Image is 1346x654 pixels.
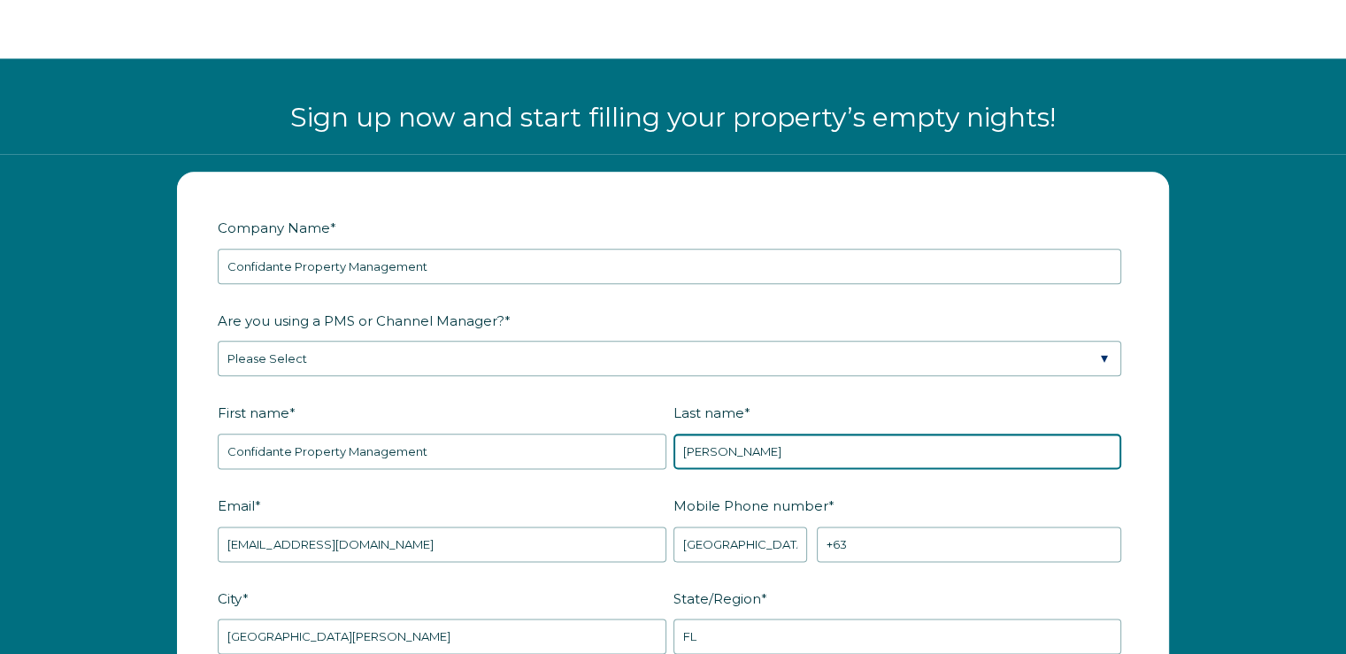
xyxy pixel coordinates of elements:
[673,399,744,427] span: Last name
[218,214,330,242] span: Company Name
[218,585,242,612] span: City
[218,307,504,335] span: Are you using a PMS or Channel Manager?
[218,399,289,427] span: First name
[290,101,1056,134] span: Sign up now and start filling your property’s empty nights!
[673,492,828,519] span: Mobile Phone number
[218,492,255,519] span: Email
[673,585,761,612] span: State/Region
